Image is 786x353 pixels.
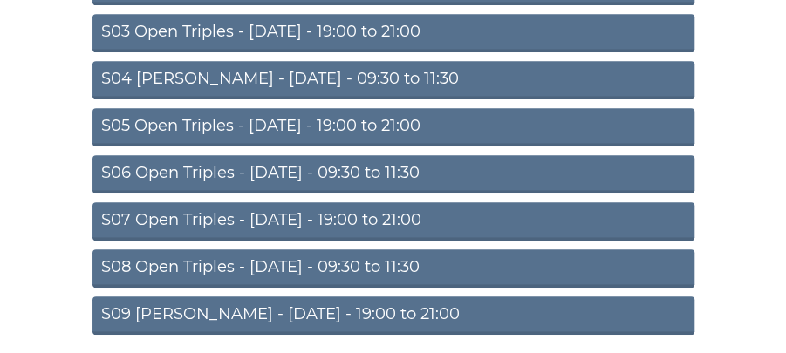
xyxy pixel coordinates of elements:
a: S04 [PERSON_NAME] - [DATE] - 09:30 to 11:30 [92,61,694,99]
a: S06 Open Triples - [DATE] - 09:30 to 11:30 [92,155,694,193]
a: S07 Open Triples - [DATE] - 19:00 to 21:00 [92,202,694,241]
a: S03 Open Triples - [DATE] - 19:00 to 21:00 [92,14,694,52]
a: S08 Open Triples - [DATE] - 09:30 to 11:30 [92,249,694,288]
a: S05 Open Triples - [DATE] - 19:00 to 21:00 [92,108,694,146]
a: S09 [PERSON_NAME] - [DATE] - 19:00 to 21:00 [92,296,694,335]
